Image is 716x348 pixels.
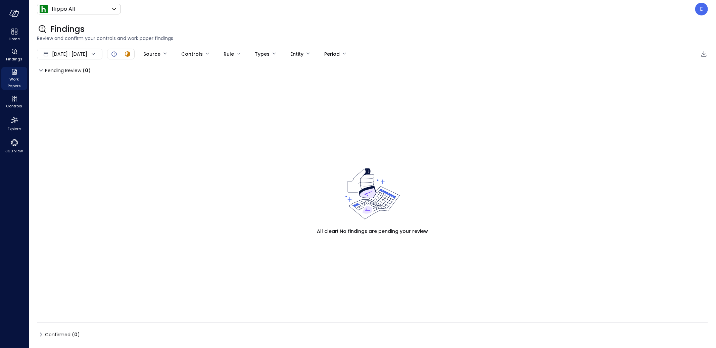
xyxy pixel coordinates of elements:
[85,67,88,74] span: 0
[45,329,80,340] span: Confirmed
[9,36,20,42] span: Home
[1,27,27,43] div: Home
[72,331,80,338] div: ( )
[74,331,78,338] span: 0
[52,50,68,58] span: [DATE]
[37,35,708,42] span: Review and confirm your controls and work paper findings
[4,76,25,89] span: Work Papers
[700,5,703,13] p: E
[50,24,85,35] span: Findings
[290,48,303,60] div: Entity
[1,94,27,110] div: Controls
[40,5,48,13] img: Icon
[224,48,234,60] div: Rule
[181,48,203,60] div: Controls
[83,67,91,74] div: ( )
[52,5,75,13] p: Hippo All
[6,103,22,109] span: Controls
[1,47,27,63] div: Findings
[1,67,27,90] div: Work Papers
[45,65,91,76] span: Pending Review
[143,48,160,60] div: Source
[695,3,708,15] div: Eleanor Yehudai
[124,50,132,58] div: In Progress
[255,48,270,60] div: Types
[8,126,21,132] span: Explore
[110,50,118,58] div: Open
[6,148,23,154] span: 360 View
[1,137,27,155] div: 360 View
[324,48,340,60] div: Period
[1,114,27,133] div: Explore
[317,228,428,235] span: All clear! No findings are pending your review
[6,56,22,62] span: Findings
